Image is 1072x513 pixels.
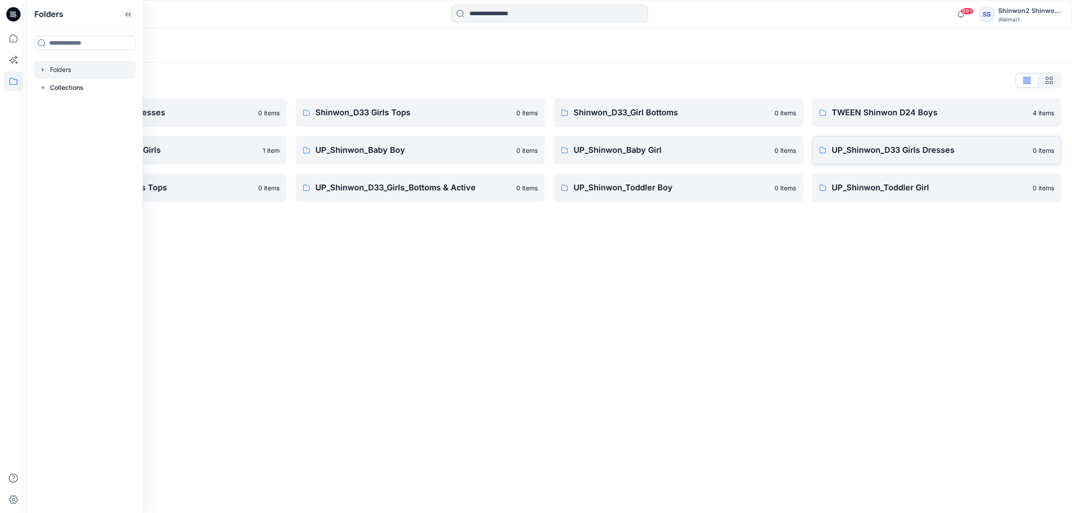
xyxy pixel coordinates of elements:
a: TWEEN Shinwon D33 Girls1 item [38,136,287,164]
p: 0 items [775,146,796,155]
a: UP_Shinwon_D33_Girls_Bottoms & Active0 items [296,173,545,202]
p: 0 items [258,183,280,193]
div: SS [979,6,995,22]
a: TWEEN Shinwon D24 Boys4 items [812,98,1061,127]
p: Shinwon_D33 Girls Tops [315,106,511,119]
p: 0 items [1033,183,1054,193]
p: UP_Shinwon_D33_Girls_Bottoms & Active [315,181,511,194]
p: Shinwon_D33_Girl Bottoms [574,106,769,119]
a: UP_Shinwon_D33 Girls Dresses0 items [812,136,1061,164]
p: 0 items [1033,146,1054,155]
p: TWEEN Shinwon D33 Girls [57,144,257,156]
p: UP_Shinwon_D33 Girls Tops [57,181,253,194]
p: 0 items [516,146,538,155]
p: Collections [50,82,84,93]
a: UP_Shinwon_Toddler Boy0 items [554,173,803,202]
p: UP_Shinwon_Baby Boy [315,144,511,156]
p: 0 items [775,108,796,118]
a: UP_Shinwon_D33 Girls Tops0 items [38,173,287,202]
p: 0 items [516,183,538,193]
p: UP_Shinwon_D33 Girls Dresses [832,144,1027,156]
p: 0 items [258,108,280,118]
a: UP_Shinwon_Baby Girl0 items [554,136,803,164]
p: UP_Shinwon_Toddler Girl [832,181,1027,194]
a: Shinwon_D33 Girls Dresses0 items [38,98,287,127]
p: Shinwon_D33 Girls Dresses [57,106,253,119]
a: Shinwon_D33_Girl Bottoms0 items [554,98,803,127]
p: TWEEN Shinwon D24 Boys [832,106,1027,119]
a: UP_Shinwon_Baby Boy0 items [296,136,545,164]
a: UP_Shinwon_Toddler Girl0 items [812,173,1061,202]
p: 4 items [1033,108,1054,118]
p: 1 item [263,146,280,155]
a: Shinwon_D33 Girls Tops0 items [296,98,545,127]
span: 99+ [960,8,974,15]
p: 0 items [775,183,796,193]
p: UP_Shinwon_Baby Girl [574,144,769,156]
p: UP_Shinwon_Toddler Boy [574,181,769,194]
div: Shinwon2 Shinwon2 [998,5,1061,16]
p: 0 items [516,108,538,118]
div: Walmart [998,16,1061,23]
